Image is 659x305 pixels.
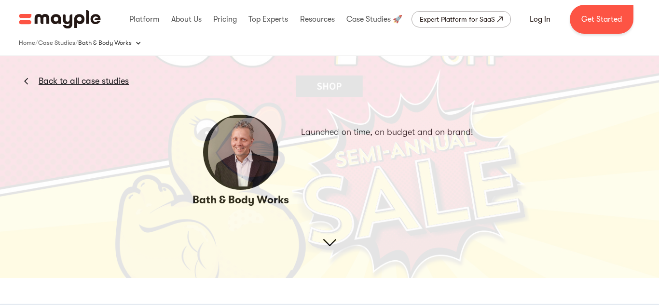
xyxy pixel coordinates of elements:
div: Bath & Body Works [78,38,132,48]
div: Expert Platform for SaaS [420,13,495,25]
div: Widget de chat [485,193,659,305]
div: Resources [298,4,337,35]
a: Back to all case studies [39,75,129,87]
a: Log In [518,8,562,31]
div: Platform [127,4,162,35]
img: Mayple logo [19,10,101,28]
div: Bath & Body Works [78,33,151,53]
a: home [19,10,101,28]
a: Case Studies [38,37,75,49]
a: Home [19,37,35,49]
div: Top Experts [246,4,290,35]
div: / [35,38,38,48]
a: Get Started [570,5,633,34]
iframe: Chat Widget [485,193,659,305]
a: Expert Platform for SaaS [412,11,511,27]
div: / [75,38,78,48]
div: About Us [169,4,204,35]
div: Pricing [211,4,239,35]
